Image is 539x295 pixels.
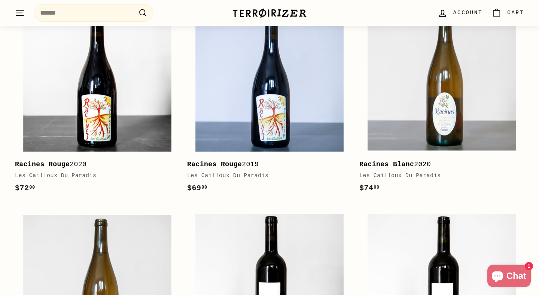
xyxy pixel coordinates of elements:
[359,184,380,192] span: $74
[433,2,487,24] a: Account
[201,185,207,190] sup: 00
[359,171,517,180] div: Les Cailloux Du Paradis
[29,185,35,190] sup: 00
[359,161,414,168] b: Racines Blanc
[15,171,172,180] div: Les Cailloux Du Paradis
[187,159,344,170] div: 2019
[15,161,70,168] b: Racines Rouge
[374,185,379,190] sup: 00
[507,9,524,17] span: Cart
[187,161,242,168] b: Racines Rouge
[187,171,344,180] div: Les Cailloux Du Paradis
[359,159,517,170] div: 2020
[485,265,533,289] inbox-online-store-chat: Shopify online store chat
[487,2,529,24] a: Cart
[15,159,172,170] div: 2020
[453,9,482,17] span: Account
[187,184,207,192] span: $69
[15,184,35,192] span: $72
